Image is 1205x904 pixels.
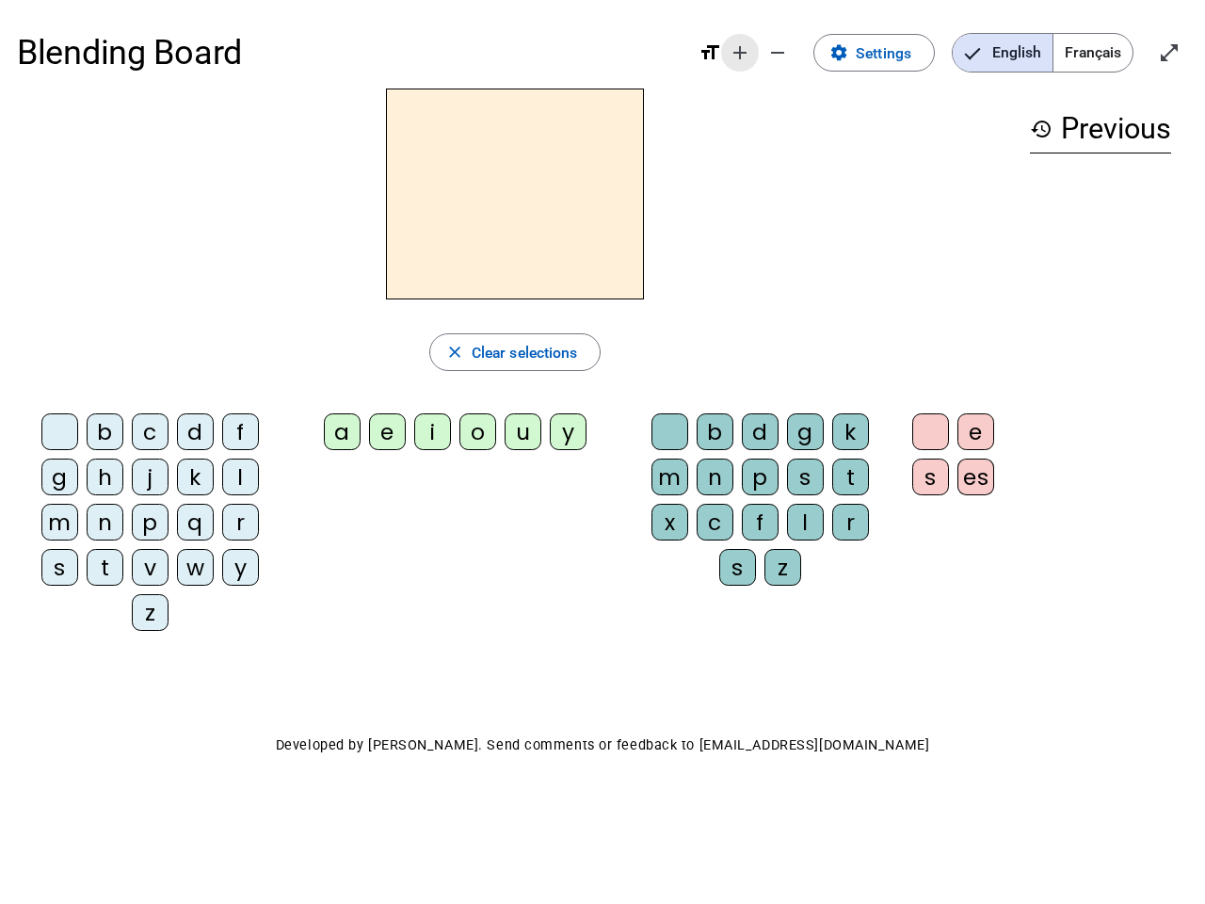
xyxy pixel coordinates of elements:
[324,413,361,450] div: a
[445,343,464,362] mat-icon: close
[1150,34,1188,72] button: Enter full screen
[952,33,1133,73] mat-button-toggle-group: Language selection
[41,459,78,495] div: g
[369,413,406,450] div: e
[222,413,259,450] div: f
[742,459,779,495] div: p
[697,413,733,450] div: b
[912,459,949,495] div: s
[742,504,779,541] div: f
[87,459,123,495] div: h
[953,34,1052,72] span: English
[41,504,78,541] div: m
[222,504,259,541] div: r
[87,413,123,450] div: b
[459,413,496,450] div: o
[957,413,994,450] div: e
[87,549,123,586] div: t
[550,413,586,450] div: y
[132,594,169,631] div: z
[697,504,733,541] div: c
[177,459,214,495] div: k
[856,40,911,66] span: Settings
[721,34,759,72] button: Increase font size
[177,504,214,541] div: q
[1030,118,1052,140] mat-icon: history
[132,459,169,495] div: j
[505,413,541,450] div: u
[764,549,801,586] div: z
[132,549,169,586] div: v
[719,549,756,586] div: s
[132,413,169,450] div: c
[759,34,796,72] button: Decrease font size
[787,413,824,450] div: g
[651,459,688,495] div: m
[429,333,602,371] button: Clear selections
[697,459,733,495] div: n
[222,459,259,495] div: l
[1030,105,1171,153] h3: Previous
[699,41,721,64] mat-icon: format_size
[177,413,214,450] div: d
[177,549,214,586] div: w
[222,549,259,586] div: y
[957,459,994,495] div: es
[1158,41,1181,64] mat-icon: open_in_full
[787,459,824,495] div: s
[132,504,169,541] div: p
[472,340,578,365] span: Clear selections
[766,41,789,64] mat-icon: remove
[742,413,779,450] div: d
[414,413,451,450] div: i
[87,504,123,541] div: n
[41,549,78,586] div: s
[813,34,935,72] button: Settings
[729,41,751,64] mat-icon: add
[832,413,869,450] div: k
[832,504,869,541] div: r
[1053,34,1133,72] span: Français
[17,19,682,87] h1: Blending Board
[829,43,848,62] mat-icon: settings
[17,733,1188,758] p: Developed by [PERSON_NAME]. Send comments or feedback to [EMAIL_ADDRESS][DOMAIN_NAME]
[832,459,869,495] div: t
[787,504,824,541] div: l
[651,504,688,541] div: x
